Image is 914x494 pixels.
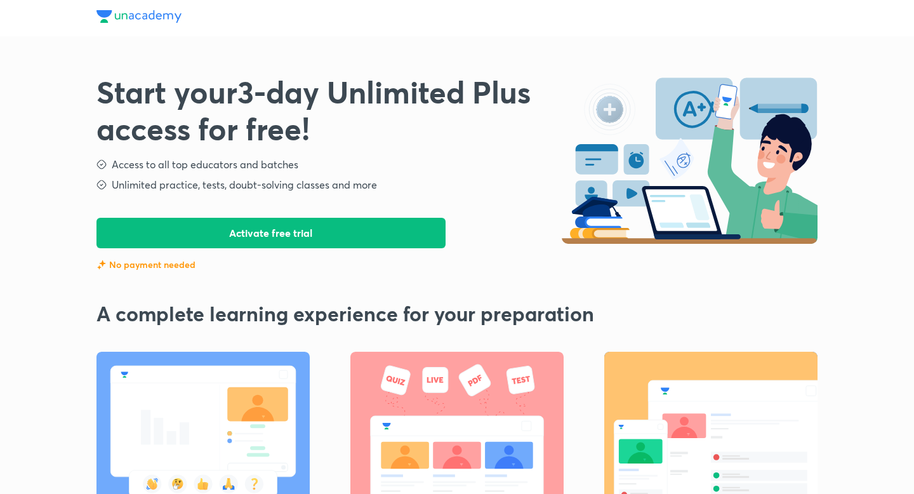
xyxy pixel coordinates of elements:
img: step [95,158,108,171]
h5: Unlimited practice, tests, doubt-solving classes and more [112,177,377,192]
h3: Start your 3 -day Unlimited Plus access for free! [96,74,562,147]
h5: Access to all top educators and batches [112,157,298,172]
img: start-free-trial [562,74,818,244]
img: feature [96,260,107,270]
button: Activate free trial [96,218,446,248]
a: Unacademy [96,10,182,26]
p: No payment needed [109,258,195,271]
img: step [95,178,108,191]
h2: A complete learning experience for your preparation [96,302,818,326]
img: Unacademy [96,10,182,23]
